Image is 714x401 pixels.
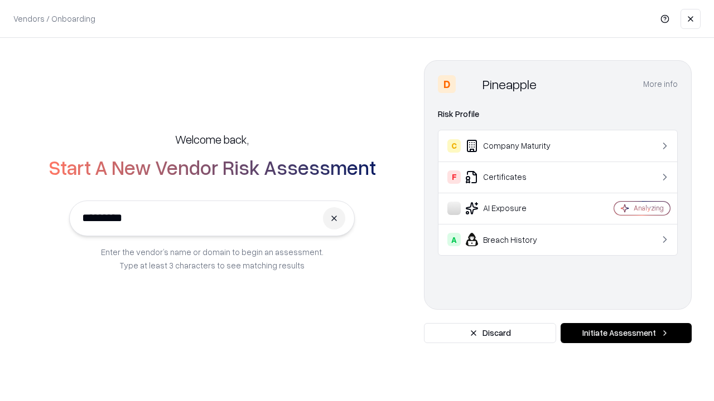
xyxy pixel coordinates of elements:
[424,323,556,343] button: Discard
[101,245,324,272] p: Enter the vendor’s name or domain to begin an assessment. Type at least 3 characters to see match...
[438,75,456,93] div: D
[483,75,537,93] div: Pineapple
[175,131,249,147] h5: Welcome back,
[447,139,461,153] div: C
[643,74,678,94] button: More info
[447,170,461,184] div: F
[634,203,664,213] div: Analyzing
[447,170,581,184] div: Certificates
[13,13,95,25] p: Vendors / Onboarding
[447,233,581,246] div: Breach History
[49,156,376,178] h2: Start A New Vendor Risk Assessment
[447,233,461,246] div: A
[561,323,692,343] button: Initiate Assessment
[447,202,581,215] div: AI Exposure
[460,75,478,93] img: Pineapple
[447,139,581,153] div: Company Maturity
[438,107,678,121] div: Risk Profile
